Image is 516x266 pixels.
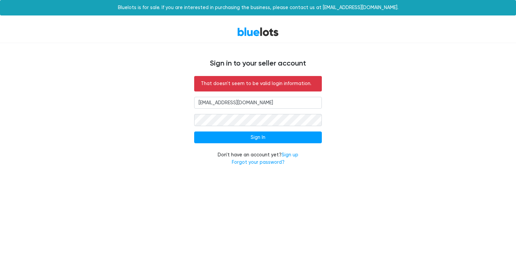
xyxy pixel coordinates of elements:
a: Sign up [282,152,298,158]
a: Forgot your password? [232,159,285,165]
a: BlueLots [237,27,279,37]
h4: Sign in to your seller account [56,59,460,68]
input: Email [194,97,322,109]
div: Don't have an account yet? [194,151,322,166]
p: That doesn't seem to be valid login information. [201,80,315,87]
input: Sign In [194,131,322,144]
